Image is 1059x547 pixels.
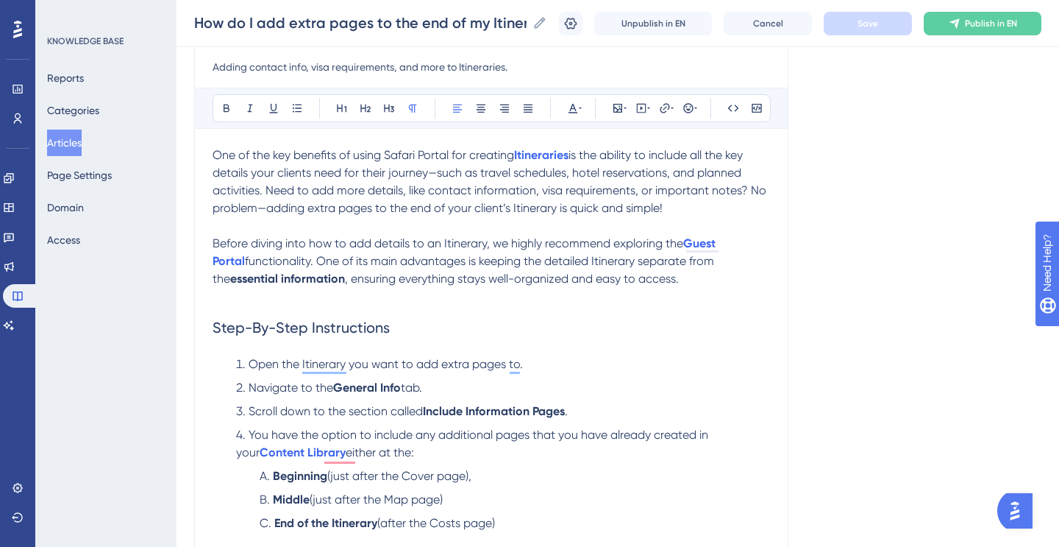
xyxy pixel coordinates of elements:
button: Articles [47,130,82,156]
iframe: UserGuiding AI Assistant Launcher [997,489,1041,533]
span: Need Help? [35,4,92,21]
strong: End of the Itinerary [274,516,377,530]
a: Content Library [260,445,346,459]
span: Open the Itinerary you want to add extra pages to. [249,357,523,371]
span: Before diving into how to add details to an Itinerary, we highly recommend exploring the [213,236,683,250]
span: Save [857,18,878,29]
button: Access [47,227,80,253]
span: , ensuring everything stays well-organized and easy to access. [345,272,679,286]
input: Article Name [194,13,527,33]
span: Step-By-Step Instructions [213,319,390,336]
span: One of the key benefits of using Safari Portal for creating [213,148,514,162]
span: (just after the Cover page), [327,469,471,483]
strong: Include Information Pages [423,404,565,418]
span: Unpublish in EN [621,18,685,29]
span: Navigate to the [249,381,333,395]
button: Categories [47,97,99,124]
span: . [565,404,568,418]
div: KNOWLEDGE BASE [47,35,124,47]
button: Publish in EN [924,12,1041,35]
span: You have the option to include any additional pages that you have already created in your [236,428,711,459]
button: Save [824,12,912,35]
span: tab. [401,381,422,395]
strong: essential information [230,272,345,286]
button: Reports [47,65,84,91]
span: (after the Costs page) [377,516,495,530]
button: Unpublish in EN [594,12,712,35]
button: Domain [47,194,84,221]
input: Article Description [213,58,770,76]
span: (just after the Map page) [310,493,443,507]
strong: Beginning [273,469,327,483]
button: Cancel [724,12,812,35]
button: Page Settings [47,162,112,188]
strong: General Info [333,381,401,395]
a: Itineraries [514,148,568,162]
span: either at the: [346,445,414,459]
strong: Middle [273,493,310,507]
span: Cancel [753,18,783,29]
span: functionality. One of its main advantages is keeping the detailed Itinerary separate from the [213,254,717,286]
span: Publish in EN [965,18,1017,29]
span: Scroll down to the section called [249,404,423,418]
